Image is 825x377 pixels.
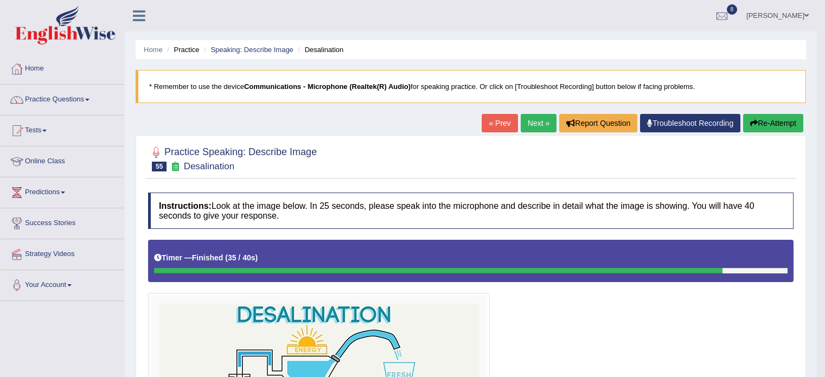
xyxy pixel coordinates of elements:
h4: Look at the image below. In 25 seconds, please speak into the microphone and describe in detail w... [148,193,794,229]
a: Strategy Videos [1,239,124,266]
b: Communications - Microphone (Realtek(R) Audio) [244,82,411,91]
button: Report Question [559,114,637,132]
h5: Timer — [154,254,258,262]
li: Desalination [295,44,343,55]
span: 55 [152,162,167,171]
a: Home [1,54,124,81]
a: Predictions [1,177,124,205]
small: Exam occurring question [169,162,181,172]
button: Re-Attempt [743,114,803,132]
a: Next » [521,114,557,132]
a: Online Class [1,146,124,174]
a: Home [144,46,163,54]
a: Tests [1,116,124,143]
b: ( [225,253,228,262]
a: Your Account [1,270,124,297]
li: Practice [164,44,199,55]
b: Finished [192,253,223,262]
b: Instructions: [159,201,212,210]
a: « Prev [482,114,517,132]
b: 35 / 40s [228,253,255,262]
blockquote: * Remember to use the device for speaking practice. Or click on [Troubleshoot Recording] button b... [136,70,806,103]
a: Speaking: Describe Image [210,46,293,54]
a: Practice Questions [1,85,124,112]
a: Success Stories [1,208,124,235]
small: Desalination [184,161,235,171]
a: Troubleshoot Recording [640,114,740,132]
span: 8 [727,4,738,15]
b: ) [255,253,258,262]
h2: Practice Speaking: Describe Image [148,144,317,171]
